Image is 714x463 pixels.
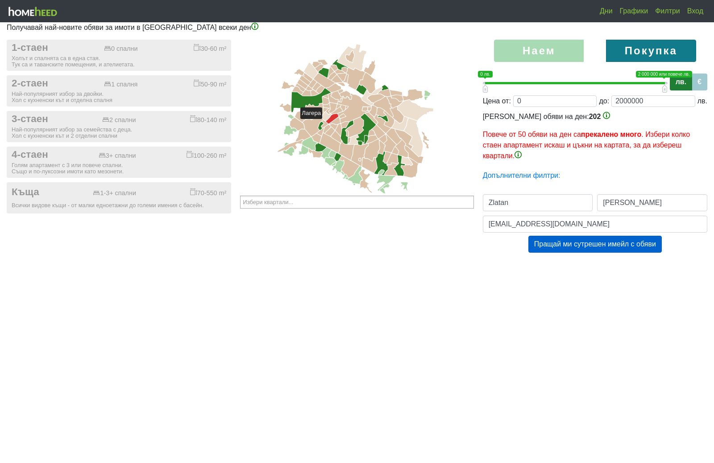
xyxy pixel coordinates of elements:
div: Цена от: [483,96,511,107]
span: 4-стаен [12,149,48,161]
label: Наем [494,40,584,62]
div: 100-260 m² [187,151,227,160]
div: 3+ спални [99,152,136,160]
button: 1-стаен 0 спални 30-60 m² Холът и спалнята са в една стая.Тук са и таванските помещения, и ателие... [7,40,231,71]
button: 3-стаен 2 спални 80-140 m² Най-популярният избор за семейства с деца.Хол с кухненски кът и 2 отде... [7,111,231,142]
span: 2-стаен [12,78,48,90]
span: 1-стаен [12,42,48,54]
img: info-3.png [251,23,258,30]
div: Голям апартамент с 3 или повече спални. Също и по-луксозни имоти като мезонети. [12,162,226,175]
input: Email [483,216,707,233]
a: Дни [596,2,616,20]
img: info-3.png [515,151,522,158]
span: 202 [589,113,601,120]
div: Най-популярният избор за семейства с деца. Хол с кухненски кът и 2 отделни спални [12,127,226,139]
div: 1-3+ спални [93,189,136,197]
label: Покупка [606,40,696,62]
input: Първо име [483,194,593,211]
div: [PERSON_NAME] обяви на ден: [483,111,707,161]
div: Най-популярният избор за двойки. Хол с кухненски кът и отделна спалня [12,91,226,103]
a: Филтри [652,2,684,20]
div: 50-90 m² [194,79,227,88]
span: 0 лв. [478,71,492,78]
img: info-3.png [603,112,610,119]
span: Къща [12,186,39,198]
a: Вход [684,2,707,20]
div: Холът и спалнята са в една стая. Тук са и таванските помещения, и ателиетата. [12,55,226,68]
button: 2-стаен 1 спалня 50-90 m² Най-популярният избор за двойки.Хол с кухненски кът и отделна спалня [7,75,231,107]
div: до: [599,96,609,107]
div: 30-60 m² [194,44,227,53]
div: 80-140 m² [190,115,227,124]
span: 3-стаен [12,113,48,125]
div: 0 спални [104,45,137,53]
a: Допълнителни филтри: [483,172,560,179]
span: 2 000 000 или повече лв. [636,71,692,78]
button: 4-стаен 3+ спални 100-260 m² Голям апартамент с 3 или повече спални.Също и по-луксозни имоти като... [7,147,231,178]
div: 1 спалня [104,81,137,88]
div: лв. [697,96,707,107]
button: Пращай ми сутрешен имейл с обяви [528,236,662,253]
p: Повече от 50 обяви на ден са . Избери колко стаен апартамент искаш и цъкни на картата, за да избе... [483,129,707,161]
a: Графики [616,2,652,20]
input: Фамилно име [597,194,707,211]
p: Получавай най-новите обяви за имоти в [GEOGRAPHIC_DATA] всеки ден [7,22,707,33]
button: Къща 1-3+ спални 70-550 m² Всички видове къщи - от малки едноетажни до големи имения с басейн. [7,182,231,213]
label: € [692,74,707,90]
div: 70-550 m² [190,188,227,197]
div: Всички видове къщи - от малки едноетажни до големи имения с басейн. [12,202,226,209]
div: 2 спални [102,116,136,124]
b: прекалено много [581,131,641,138]
label: лв. [670,74,692,90]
